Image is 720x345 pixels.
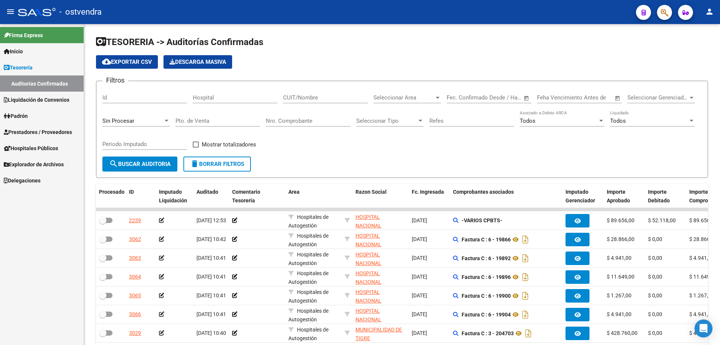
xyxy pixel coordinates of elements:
[169,59,226,65] span: Descarga Masiva
[355,308,396,339] span: HOSPITAL NACIONAL PROFESOR [PERSON_NAME]
[196,189,218,195] span: Auditado
[129,235,141,244] div: 3062
[288,270,328,285] span: Hospitales de Autogestión
[355,213,406,229] div: - 30635976809
[352,184,409,209] datatable-header-cell: Razon Social
[4,128,72,136] span: Prestadores / Proveedores
[288,214,328,229] span: Hospitales de Autogestión
[109,161,171,167] span: Buscar Auditoria
[607,311,631,317] span: $ 4.941,00
[126,184,156,209] datatable-header-cell: ID
[689,255,714,261] span: $ 4.941,00
[689,236,717,242] span: $ 28.866,00
[412,236,427,242] span: [DATE]
[355,269,406,285] div: - 30635976809
[156,184,193,209] datatable-header-cell: Imputado Liquidación
[355,233,396,264] span: HOSPITAL NACIONAL PROFESOR [PERSON_NAME]
[288,308,328,322] span: Hospitales de Autogestión
[648,255,662,261] span: $ 0,00
[356,118,417,124] span: Seleccionar Tipo
[59,4,102,20] span: - ostvendra
[462,293,511,299] strong: Factura C : 6 - 19900
[102,75,128,86] h3: Filtros
[288,252,328,266] span: Hospitales de Autogestión
[484,94,520,101] input: Fecha fin
[355,307,406,322] div: - 30635976809
[453,189,514,195] span: Comprobantes asociados
[355,325,406,341] div: - 30999284899
[562,184,604,209] datatable-header-cell: Imputado Gerenciador
[520,271,530,283] i: Descargar documento
[604,184,645,209] datatable-header-cell: Importe Aprobado
[129,273,141,281] div: 3064
[523,327,533,339] i: Descargar documento
[645,184,686,209] datatable-header-cell: Importe Debitado
[196,217,226,223] span: [DATE] 12:53
[129,254,141,262] div: 3063
[4,31,43,39] span: Firma Express
[607,189,630,203] span: Importe Aprobado
[196,274,226,280] span: [DATE] 10:41
[412,292,427,298] span: [DATE]
[610,118,626,124] span: Todos
[412,330,427,336] span: [DATE]
[689,330,720,336] span: $ 428.760,00
[4,63,33,72] span: Tesorería
[447,94,477,101] input: Fecha inicio
[129,310,141,319] div: 3066
[4,144,58,152] span: Hospitales Públicos
[705,7,714,16] mat-icon: person
[288,327,328,341] span: Hospitales de Autogestión
[462,330,514,336] strong: Factura C : 3 - 204703
[409,184,450,209] datatable-header-cell: Fc. Ingresada
[627,94,688,101] span: Seleccionar Gerenciador
[355,288,406,304] div: - 30635976809
[607,274,634,280] span: $ 11.649,00
[355,270,396,302] span: HOSPITAL NACIONAL PROFESOR [PERSON_NAME]
[565,189,595,203] span: Imputado Gerenciador
[607,236,634,242] span: $ 28.866,00
[373,94,434,101] span: Seleccionar Area
[355,189,387,195] span: Razon Social
[689,292,714,298] span: $ 1.267,00
[607,255,631,261] span: $ 4.941,00
[129,329,141,337] div: 3029
[689,311,714,317] span: $ 4.941,00
[412,217,427,223] span: [DATE]
[102,59,152,65] span: Exportar CSV
[102,157,177,172] button: Buscar Auditoria
[522,94,531,102] button: Open calendar
[648,330,662,336] span: $ 0,00
[190,161,244,167] span: Borrar Filtros
[129,291,141,300] div: 3065
[159,189,187,203] span: Imputado Liquidación
[520,118,535,124] span: Todos
[355,214,396,246] span: HOSPITAL NACIONAL PROFESOR [PERSON_NAME]
[462,274,511,280] strong: Factura C : 6 - 19896
[520,234,530,246] i: Descargar documento
[648,311,662,317] span: $ 0,00
[196,255,226,261] span: [DATE] 10:41
[4,160,64,169] span: Explorador de Archivos
[355,232,406,247] div: - 30635976809
[288,289,328,304] span: Hospitales de Autogestión
[4,96,69,104] span: Liquidación de Convenios
[232,189,260,203] span: Comentario Tesoreria
[613,94,622,102] button: Open calendar
[648,217,676,223] span: $ 52.118,00
[520,252,530,264] i: Descargar documento
[607,330,637,336] span: $ 428.760,00
[196,330,226,336] span: [DATE] 10:40
[196,236,226,242] span: [DATE] 10:42
[4,112,28,120] span: Padrón
[102,57,111,66] mat-icon: cloud_download
[96,55,158,69] button: Exportar CSV
[4,47,23,56] span: Inicio
[190,159,199,168] mat-icon: delete
[288,233,328,247] span: Hospitales de Autogestión
[6,7,15,16] mat-icon: menu
[163,55,232,69] button: Descarga Masiva
[462,237,511,243] strong: Factura C : 6 - 19866
[285,184,342,209] datatable-header-cell: Area
[462,217,502,223] strong: -VARIOS CPBTS-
